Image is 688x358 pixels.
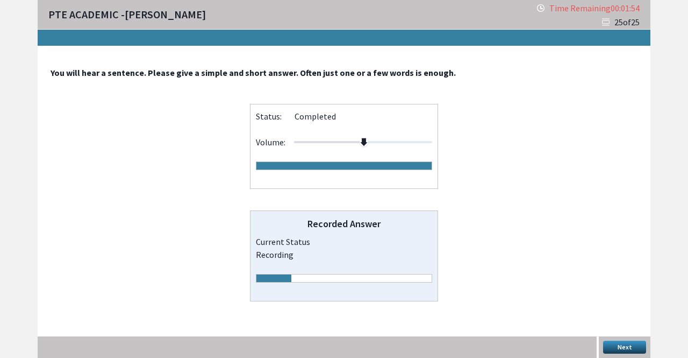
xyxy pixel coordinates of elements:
p: PTE ACADEMIC - [PERSON_NAME] [48,6,206,23]
p: Time Remaining 00 : 01 : 54 [549,2,640,15]
p: completed [295,110,336,123]
p: 25 of 25 [614,16,640,29]
span: Chat [24,8,46,17]
p: recording [256,248,432,261]
h2: You will hear a sentence. Please give a simple and short answer. Often just one or a few words is... [51,67,637,78]
p: Current Status [256,235,432,248]
p: Status: [256,110,282,123]
button: Next [603,341,646,354]
p: Volume: [256,136,285,149]
p: Recorded Answer [256,216,432,231]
